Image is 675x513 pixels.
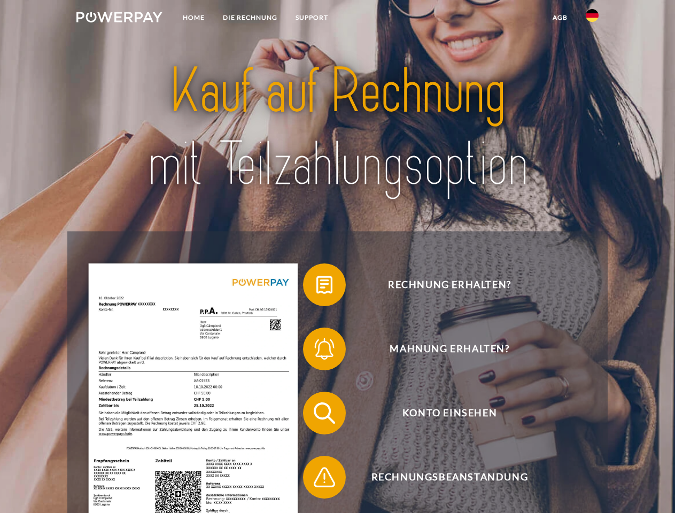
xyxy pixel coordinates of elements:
button: Rechnungsbeanstandung [303,456,581,499]
img: title-powerpay_de.svg [102,51,573,205]
img: logo-powerpay-white.svg [76,12,162,22]
button: Konto einsehen [303,392,581,434]
button: Rechnung erhalten? [303,263,581,306]
img: qb_search.svg [311,400,338,426]
img: qb_bell.svg [311,336,338,362]
span: Rechnungsbeanstandung [319,456,580,499]
img: de [586,9,599,22]
button: Mahnung erhalten? [303,328,581,370]
a: DIE RECHNUNG [214,8,286,27]
a: SUPPORT [286,8,337,27]
img: qb_bill.svg [311,271,338,298]
span: Mahnung erhalten? [319,328,580,370]
a: Home [174,8,214,27]
a: agb [544,8,577,27]
img: qb_warning.svg [311,464,338,491]
span: Konto einsehen [319,392,580,434]
span: Rechnung erhalten? [319,263,580,306]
